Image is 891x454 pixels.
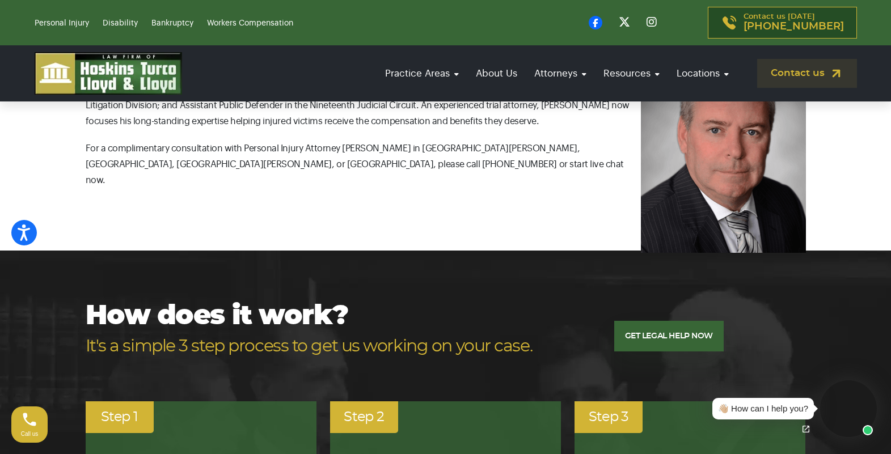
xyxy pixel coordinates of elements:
[207,19,293,27] a: Workers Compensation
[86,332,533,362] span: It's a simple 3 step process to get us working on your case.
[718,402,808,415] div: 👋🏼 How can I help you?
[470,57,523,90] a: About Us
[21,431,39,437] span: Call us
[671,57,734,90] a: Locations
[641,50,806,253] img: Kiernan P Moylan
[330,401,398,433] div: Step 2
[708,7,857,39] a: Contact us [DATE][PHONE_NUMBER]
[598,57,665,90] a: Resources
[35,52,182,95] img: logo
[794,417,818,441] a: Open chat
[744,13,844,32] p: Contact us [DATE]
[151,19,193,27] a: Bankruptcy
[529,57,592,90] a: Attorneys
[86,401,154,433] div: Step 1
[757,59,857,88] a: Contact us
[35,19,89,27] a: Personal Injury
[86,141,806,188] p: For a complimentary consultation with Personal Injury Attorney [PERSON_NAME] in [GEOGRAPHIC_DATA]...
[575,401,643,433] div: Step 3
[614,321,724,351] a: GET LEGAL HELP NOW
[103,19,138,27] a: Disability
[744,21,844,32] span: [PHONE_NUMBER]
[86,302,533,362] h2: How does it work?
[379,57,464,90] a: Practice Areas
